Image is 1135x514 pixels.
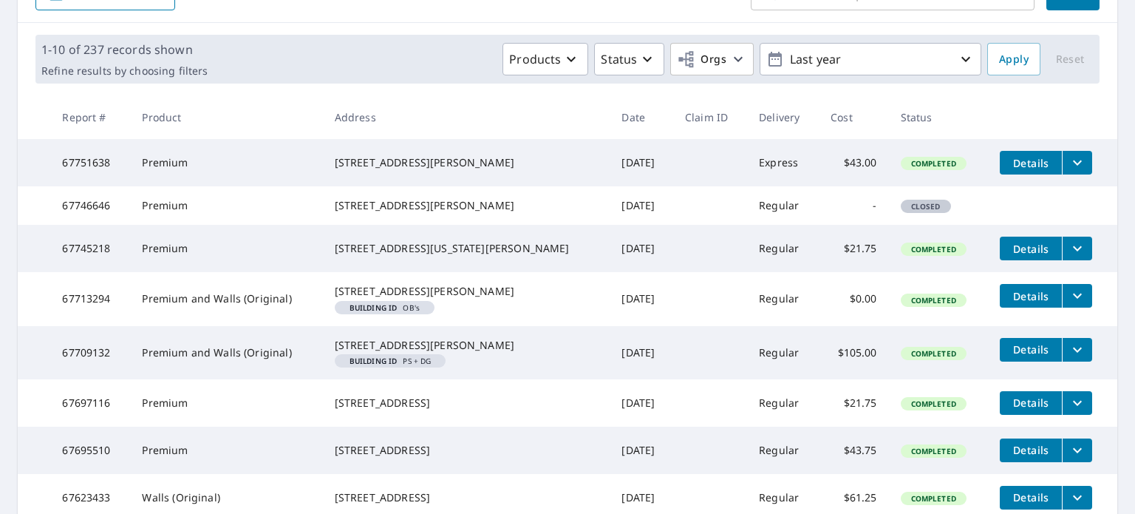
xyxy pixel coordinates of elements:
td: 67697116 [50,379,130,427]
td: 67713294 [50,272,130,325]
span: Details [1009,242,1053,256]
td: Premium [130,139,322,186]
span: Orgs [677,50,726,69]
th: Report # [50,95,130,139]
span: Completed [902,446,965,456]
td: Regular [747,379,819,427]
p: Refine results by choosing filters [41,64,208,78]
th: Product [130,95,322,139]
td: 67745218 [50,225,130,272]
td: $0.00 [819,272,889,325]
p: Status [601,50,637,68]
button: filesDropdownBtn-67697116 [1062,391,1092,415]
td: [DATE] [610,326,672,379]
button: filesDropdownBtn-67751638 [1062,151,1092,175]
button: filesDropdownBtn-67745218 [1062,237,1092,260]
button: filesDropdownBtn-67623433 [1062,486,1092,510]
td: [DATE] [610,379,672,427]
span: Completed [902,295,965,305]
td: Regular [747,427,819,474]
td: - [819,186,889,225]
td: Regular [747,225,819,272]
span: PS + DG [341,357,440,365]
span: Apply [999,50,1029,69]
th: Claim ID [673,95,747,139]
div: [STREET_ADDRESS] [335,396,599,410]
td: [DATE] [610,272,672,325]
button: filesDropdownBtn-67709132 [1062,338,1092,362]
button: Last year [760,43,981,75]
th: Address [323,95,610,139]
th: Status [889,95,989,139]
td: Premium and Walls (Original) [130,272,322,325]
td: 67695510 [50,427,130,474]
span: Details [1009,156,1053,170]
p: Products [509,50,561,68]
div: [STREET_ADDRESS] [335,443,599,458]
th: Date [610,95,672,139]
td: Regular [747,186,819,225]
button: Status [594,43,664,75]
button: detailsBtn-67623433 [1000,486,1062,510]
span: OB's [341,304,429,311]
td: [DATE] [610,225,672,272]
td: $21.75 [819,225,889,272]
th: Delivery [747,95,819,139]
span: Completed [902,493,965,504]
span: Completed [902,348,965,359]
button: detailsBtn-67709132 [1000,338,1062,362]
td: Premium [130,427,322,474]
span: Closed [902,201,950,212]
td: [DATE] [610,427,672,474]
td: 67746646 [50,186,130,225]
span: Completed [902,244,965,254]
button: detailsBtn-67751638 [1000,151,1062,175]
td: Regular [747,272,819,325]
td: 67709132 [50,326,130,379]
td: Premium [130,379,322,427]
p: Last year [784,47,957,72]
td: Premium [130,225,322,272]
span: Details [1009,289,1053,303]
td: $105.00 [819,326,889,379]
div: [STREET_ADDRESS][PERSON_NAME] [335,338,599,353]
td: Premium [130,186,322,225]
button: detailsBtn-67695510 [1000,439,1062,462]
div: [STREET_ADDRESS][US_STATE][PERSON_NAME] [335,241,599,256]
span: Details [1009,490,1053,504]
span: Completed [902,399,965,409]
button: filesDropdownBtn-67695510 [1062,439,1092,462]
td: [DATE] [610,186,672,225]
td: $43.00 [819,139,889,186]
button: filesDropdownBtn-67713294 [1062,284,1092,308]
td: $43.75 [819,427,889,474]
button: Apply [987,43,1040,75]
td: [DATE] [610,139,672,186]
button: detailsBtn-67745218 [1000,237,1062,260]
div: [STREET_ADDRESS][PERSON_NAME] [335,284,599,299]
button: detailsBtn-67713294 [1000,284,1062,308]
div: [STREET_ADDRESS][PERSON_NAME] [335,155,599,170]
td: $21.75 [819,379,889,427]
span: Details [1009,396,1053,410]
em: Building ID [350,304,398,311]
td: Regular [747,326,819,379]
span: Details [1009,342,1053,356]
button: Products [502,43,588,75]
span: Details [1009,443,1053,457]
span: Completed [902,158,965,169]
button: detailsBtn-67697116 [1000,391,1062,415]
td: Express [747,139,819,186]
em: Building ID [350,357,398,365]
th: Cost [819,95,889,139]
button: Orgs [670,43,754,75]
td: Premium and Walls (Original) [130,326,322,379]
p: 1-10 of 237 records shown [41,41,208,58]
td: 67751638 [50,139,130,186]
div: [STREET_ADDRESS][PERSON_NAME] [335,198,599,213]
div: [STREET_ADDRESS] [335,490,599,505]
